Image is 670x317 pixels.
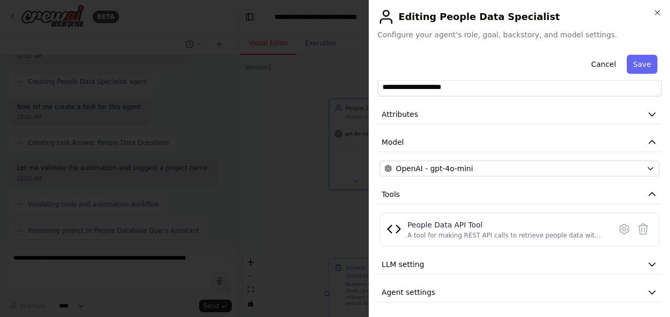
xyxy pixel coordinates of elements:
button: Attributes [378,105,662,124]
span: Configure your agent's role, goal, backstory, and model settings. [378,29,662,40]
span: OpenAI - gpt-4o-mini [396,163,473,174]
button: LLM setting [378,255,662,274]
div: People Data API Tool [408,220,604,230]
span: LLM setting [382,259,425,270]
button: Model [378,133,662,152]
button: Delete tool [634,220,653,239]
span: Agent settings [382,287,436,298]
img: People Data API Tool [387,222,401,236]
h2: Editing People Data Specialist [378,8,662,25]
span: Model [382,137,404,147]
button: Configure tool [615,220,634,239]
button: OpenAI - gpt-4o-mini [380,161,659,176]
button: Agent settings [378,283,662,302]
span: Attributes [382,109,418,120]
button: Tools [378,185,662,204]
button: Cancel [585,55,622,74]
div: A tool for making REST API calls to retrieve people data with support for query parameters, authe... [408,231,604,240]
button: Save [627,55,657,74]
span: Tools [382,189,400,200]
